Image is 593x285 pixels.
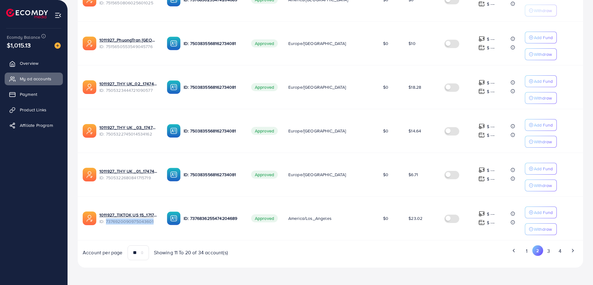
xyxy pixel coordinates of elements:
div: <span class='underline'>1011927_THY UK _01_1747469269682</span></br>7505322680841715719 [99,168,157,181]
span: Product Links [20,107,46,113]
img: ic-ba-acc.ded83a64.svg [167,37,181,50]
img: top-up amount [478,132,485,138]
p: Add Fund [534,209,553,216]
p: $ --- [487,79,495,87]
span: Approved [251,83,278,91]
p: $ --- [487,0,495,8]
img: top-up amount [478,176,485,182]
p: $ --- [487,210,495,218]
span: ID: 7376920090975043601 [99,218,157,225]
p: Withdraw [534,225,552,233]
span: Europe/[GEOGRAPHIC_DATA] [288,171,346,178]
p: Add Fund [534,165,553,172]
p: ID: 7503835568162734081 [184,171,241,178]
p: Add Fund [534,78,553,85]
img: top-up amount [478,219,485,226]
span: $1,015.13 [7,41,31,50]
p: ID: 7503835568162734081 [184,40,241,47]
button: Go to page 2 [532,245,543,256]
span: My ad accounts [20,76,51,82]
a: 1011927_PhuongTran [GEOGRAPHIC_DATA] 01_1749873767691 [99,37,157,43]
span: Payment [20,91,37,97]
p: $ --- [487,175,495,183]
span: $10 [408,40,415,47]
span: Europe/[GEOGRAPHIC_DATA] [288,128,346,134]
p: Withdraw [534,94,552,102]
img: ic-ads-acc.e4c84228.svg [83,80,96,94]
button: Go to page 1 [521,245,532,257]
span: Europe/[GEOGRAPHIC_DATA] [288,84,346,90]
span: America/Los_Angeles [288,215,332,221]
img: top-up amount [478,211,485,217]
span: Approved [251,171,278,179]
p: $ --- [487,219,495,226]
span: Approved [251,127,278,135]
iframe: Chat [567,257,588,280]
button: Add Fund [525,119,557,131]
span: $0 [383,128,388,134]
span: $0 [383,84,388,90]
p: ID: 7503835568162734081 [184,83,241,91]
img: ic-ads-acc.e4c84228.svg [83,37,96,50]
span: Europe/[GEOGRAPHIC_DATA] [288,40,346,47]
a: Payment [5,88,63,100]
span: Ecomdy Balance [7,34,40,40]
a: Affiliate Program [5,119,63,131]
a: Product Links [5,104,63,116]
p: Withdraw [534,7,552,14]
span: $0 [383,40,388,47]
span: $18.28 [408,84,421,90]
span: $0 [383,171,388,178]
img: image [55,42,61,49]
img: ic-ba-acc.ded83a64.svg [167,168,181,181]
p: Add Fund [534,121,553,129]
span: ID: 7505322680841715719 [99,175,157,181]
img: ic-ads-acc.e4c84228.svg [83,212,96,225]
button: Go to next page [567,245,578,256]
span: $6.71 [408,171,418,178]
span: Approved [251,39,278,47]
button: Go to page 3 [543,245,554,257]
button: Go to page 4 [554,245,565,257]
span: $23.02 [408,215,422,221]
img: top-up amount [478,167,485,173]
button: Withdraw [525,223,557,235]
p: Withdraw [534,138,552,145]
img: top-up amount [478,79,485,86]
p: ID: 7376836255474204689 [184,215,241,222]
img: ic-ads-acc.e4c84228.svg [83,124,96,138]
span: ID: 7505323444721090577 [99,87,157,93]
span: Approved [251,214,278,222]
img: ic-ba-acc.ded83a64.svg [167,80,181,94]
div: <span class='underline'>1011927_TIKTOK US 15_1717573074347</span></br>7376920090975043601 [99,212,157,225]
img: ic-ads-acc.e4c84228.svg [83,168,96,181]
p: ID: 7503835568162734081 [184,127,241,135]
button: Withdraw [525,5,557,16]
img: top-up amount [478,36,485,42]
button: Withdraw [525,136,557,148]
div: <span class='underline'>1011927_THY UK_02_1747469301766</span></br>7505323444721090577 [99,81,157,93]
img: menu [55,12,62,19]
span: $0 [383,215,388,221]
button: Withdraw [525,48,557,60]
ul: Pagination [335,245,578,257]
img: ic-ba-acc.ded83a64.svg [167,212,181,225]
p: $ --- [487,35,495,43]
p: $ --- [487,44,495,51]
img: logo [6,9,48,18]
div: <span class='underline'>1011927_PhuongTran UK 01_1749873767691</span></br>7515650553549045776 [99,37,157,50]
span: Account per page [83,249,123,256]
img: top-up amount [478,44,485,51]
p: Withdraw [534,51,552,58]
button: Withdraw [525,180,557,191]
button: Add Fund [525,163,557,175]
a: 1011927_TIKTOK US 15_1717573074347 [99,212,157,218]
p: Withdraw [534,182,552,189]
a: My ad accounts [5,73,63,85]
p: $ --- [487,123,495,130]
img: top-up amount [478,88,485,95]
img: top-up amount [478,123,485,130]
span: Overview [20,60,38,66]
a: 1011927_THY UK_02_1747469301766 [99,81,157,87]
p: $ --- [487,167,495,174]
